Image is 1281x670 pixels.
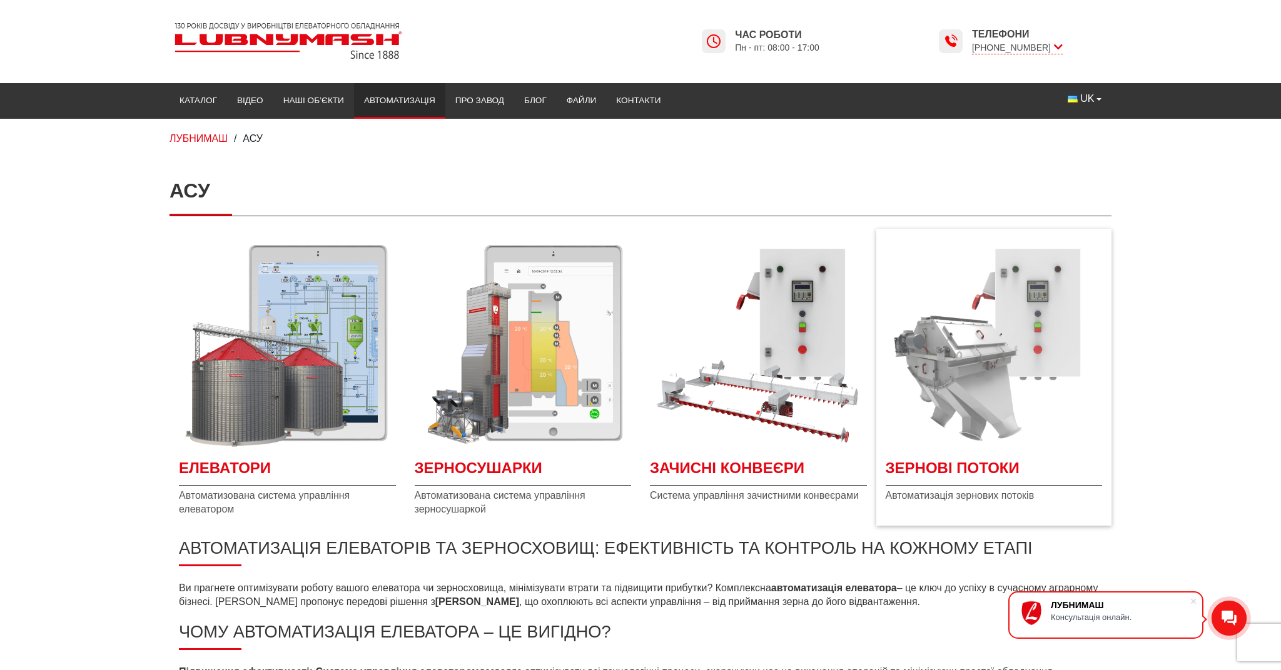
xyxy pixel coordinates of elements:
p: Ви прагнете оптимізувати роботу вашого елеватора чи зерносховища, мінімізувати втрати та підвищит... [179,581,1102,609]
span: / [234,133,236,144]
a: Детальніше Елеватори [179,235,396,452]
span: UK [1080,92,1094,106]
span: АСУ [243,133,263,144]
strong: автоматизація елеватора [771,582,897,593]
a: Про завод [445,87,514,114]
a: Детальніше Зачисні конвеєри [650,457,867,486]
img: Українська [1068,96,1078,102]
a: Детальніше Зернові потоки [886,235,1103,452]
a: Каталог [170,87,227,114]
a: Файли [557,87,607,114]
a: Детальніше Зернові потоки [886,457,1103,486]
a: Контакти [606,87,671,114]
a: Наші об’єкти [273,87,354,114]
h2: Автоматизація елеваторів та зерносховищ: ефективність та контроль на кожному етапі [179,538,1102,566]
span: Елеватори [179,457,396,486]
span: Час роботи [735,28,819,42]
span: Система управління зачистними конвеєрами [650,489,867,502]
a: ЛУБНИМАШ [170,133,228,144]
a: Детальніше Зачисні конвеєри [650,235,867,452]
span: Зерносушарки [415,457,632,486]
a: Блог [514,87,557,114]
span: Телефони [972,27,1063,41]
a: Автоматизація [354,87,445,114]
div: Консультація онлайн. [1051,612,1190,622]
a: Детальніше Зерносушарки [415,457,632,486]
img: Lubnymash time icon [943,34,958,49]
span: Зернові потоки [886,457,1103,486]
button: UK [1058,87,1111,111]
div: ЛУБНИМАШ [1051,600,1190,610]
img: Lubnymash time icon [706,34,721,49]
a: Детальніше Елеватори [179,457,396,486]
span: Пн - пт: 08:00 - 17:00 [735,42,819,54]
h1: АСУ [170,166,1111,216]
img: Lubnymash [170,17,407,64]
span: Автоматизація зернових потоків [886,489,1103,502]
span: Автоматизована система управління зерносушаркой [415,489,632,517]
a: Відео [227,87,273,114]
strong: [PERSON_NAME] [435,596,519,607]
h2: Чому автоматизація елеватора – це вигідно? [179,622,1102,650]
span: Зачисні конвеєри [650,457,867,486]
span: [PHONE_NUMBER] [972,41,1063,54]
span: Автоматизована система управління елеватором [179,489,396,517]
a: Детальніше Зерносушарки [415,235,632,452]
